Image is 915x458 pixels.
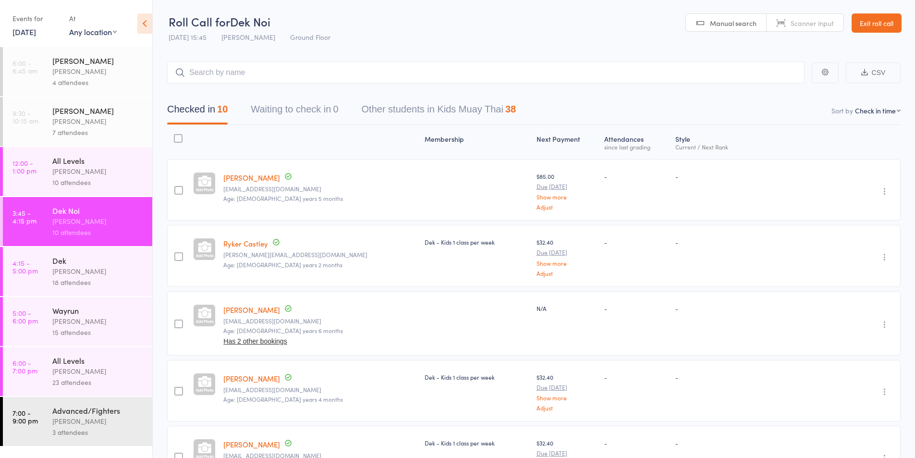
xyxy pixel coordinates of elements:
[12,159,37,174] time: 12:00 - 1:00 pm
[12,309,38,324] time: 5:00 - 6:00 pm
[223,326,343,334] span: Age: [DEMOGRAPHIC_DATA] years 6 months
[12,409,38,424] time: 7:00 - 9:00 pm
[52,227,144,238] div: 10 attendees
[167,62,805,84] input: Search by name
[537,373,597,411] div: $32.40
[12,209,37,224] time: 3:45 - 4:15 pm
[223,439,280,449] a: [PERSON_NAME]
[52,127,144,138] div: 7 attendees
[223,260,342,269] span: Age: [DEMOGRAPHIC_DATA] years 2 months
[3,347,152,396] a: 6:00 -7:00 pmAll Levels[PERSON_NAME]23 attendees
[12,26,36,37] a: [DATE]
[537,384,597,391] small: Due [DATE]
[221,32,275,42] span: [PERSON_NAME]
[537,395,597,401] a: Show more
[537,260,597,266] a: Show more
[3,247,152,296] a: 4:15 -5:00 pmDek[PERSON_NAME]18 attendees
[600,129,671,155] div: Atten­dances
[671,129,803,155] div: Style
[425,373,529,381] div: Dek - Kids 1 class per week
[3,197,152,246] a: 3:45 -4:15 pmDek Noi[PERSON_NAME]10 attendees
[537,304,597,312] div: N/A
[223,305,280,315] a: [PERSON_NAME]
[223,238,268,248] a: Ryker Castley
[537,405,597,411] a: Adjust
[537,183,597,190] small: Due [DATE]
[223,251,416,258] small: annette_upton@hotmail.com
[3,47,152,96] a: 6:00 -6:45 am[PERSON_NAME][PERSON_NAME]4 attendees
[505,104,516,114] div: 38
[604,439,668,447] div: -
[52,305,144,316] div: Wayrun
[425,439,529,447] div: Dek - Kids 1 class per week
[537,238,597,276] div: $32.40
[223,395,343,403] span: Age: [DEMOGRAPHIC_DATA] years 4 months
[333,104,338,114] div: 0
[223,386,416,393] small: stevo.secker@gmail.com
[52,116,144,127] div: [PERSON_NAME]
[52,105,144,116] div: [PERSON_NAME]
[537,204,597,210] a: Adjust
[52,355,144,366] div: All Levels
[52,266,144,277] div: [PERSON_NAME]
[251,99,338,124] button: Waiting to check in0
[52,55,144,66] div: [PERSON_NAME]
[710,18,756,28] span: Manual search
[855,106,896,115] div: Check in time
[675,304,799,312] div: -
[12,109,38,124] time: 9:30 - 10:15 am
[537,172,597,210] div: $85.00
[421,129,533,155] div: Membership
[675,373,799,381] div: -
[846,62,901,83] button: CSV
[52,405,144,416] div: Advanced/Fighters
[3,397,152,446] a: 7:00 -9:00 pmAdvanced/Fighters[PERSON_NAME]3 attendees
[3,97,152,146] a: 9:30 -10:15 am[PERSON_NAME][PERSON_NAME]7 attendees
[604,238,668,246] div: -
[362,99,516,124] button: Other students in Kids Muay Thai38
[52,177,144,188] div: 10 attendees
[852,13,902,33] a: Exit roll call
[12,11,60,26] div: Events for
[831,106,853,115] label: Sort by
[791,18,834,28] span: Scanner input
[52,205,144,216] div: Dek Noi
[3,297,152,346] a: 5:00 -6:00 pmWayrun[PERSON_NAME]15 attendees
[537,194,597,200] a: Show more
[12,59,37,74] time: 6:00 - 6:45 am
[675,439,799,447] div: -
[675,144,799,150] div: Current / Next Rank
[69,26,117,37] div: Any location
[52,427,144,438] div: 3 attendees
[604,172,668,180] div: -
[12,359,37,374] time: 6:00 - 7:00 pm
[169,32,207,42] span: [DATE] 15:45
[290,32,330,42] span: Ground Floor
[69,11,117,26] div: At
[537,249,597,256] small: Due [DATE]
[52,155,144,166] div: All Levels
[604,144,668,150] div: since last grading
[533,129,601,155] div: Next Payment
[52,66,144,77] div: [PERSON_NAME]
[12,259,38,274] time: 4:15 - 5:00 pm
[223,194,343,202] span: Age: [DEMOGRAPHIC_DATA] years 5 months
[675,238,799,246] div: -
[52,416,144,427] div: [PERSON_NAME]
[537,270,597,276] a: Adjust
[223,373,280,384] a: [PERSON_NAME]
[167,99,228,124] button: Checked in10
[604,373,668,381] div: -
[604,304,668,312] div: -
[223,337,287,345] button: Has 2 other bookings
[52,216,144,227] div: [PERSON_NAME]
[223,173,280,183] a: [PERSON_NAME]
[52,77,144,88] div: 4 attendees
[52,166,144,177] div: [PERSON_NAME]
[675,172,799,180] div: -
[52,377,144,388] div: 23 attendees
[217,104,228,114] div: 10
[230,13,270,29] span: Dek Noi
[52,255,144,266] div: Dek
[425,238,529,246] div: Dek - Kids 1 class per week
